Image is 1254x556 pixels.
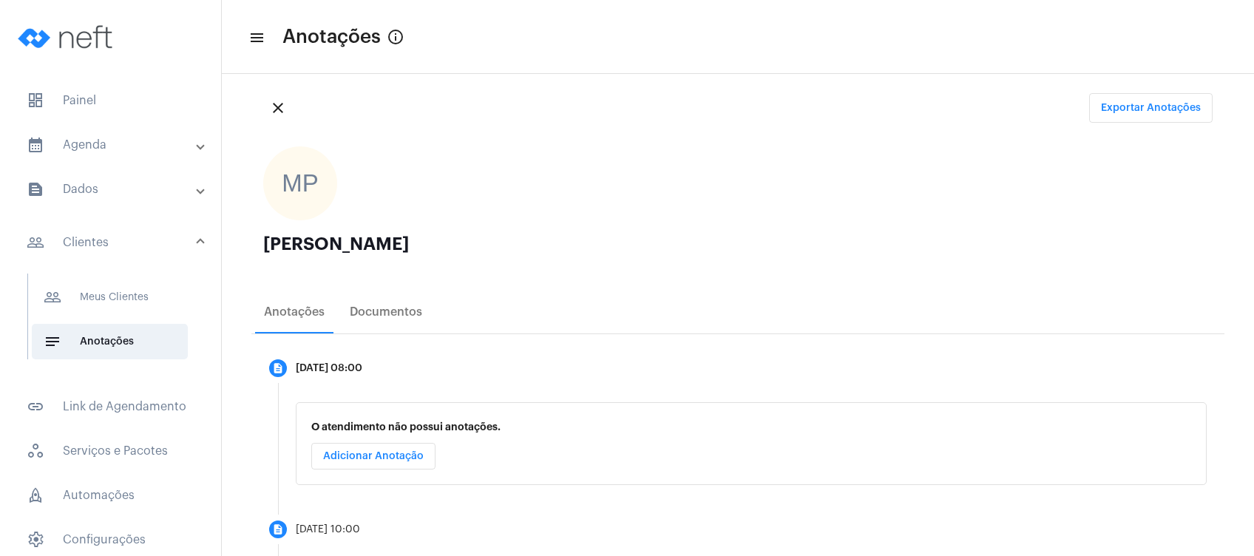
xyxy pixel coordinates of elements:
p: O atendimento não possui anotações. [311,421,1191,433]
mat-icon: sidenav icon [27,180,44,198]
mat-icon: sidenav icon [44,288,61,306]
div: sidenav iconClientes [9,266,221,380]
span: Meus Clientes [32,279,188,315]
mat-icon: close [269,99,287,117]
button: Exportar Anotações [1089,93,1213,123]
div: Anotações [264,305,325,319]
mat-icon: sidenav icon [27,234,44,251]
div: MP [263,146,337,220]
span: Exportar Anotações [1101,103,1201,113]
span: Serviços e Pacotes [15,433,206,469]
span: Anotações [32,324,188,359]
mat-panel-title: Dados [27,180,197,198]
mat-expansion-panel-header: sidenav iconClientes [9,219,221,266]
span: sidenav icon [27,486,44,504]
span: sidenav icon [27,92,44,109]
span: Painel [15,83,206,118]
span: Automações [15,478,206,513]
mat-icon: description [272,523,284,535]
div: [DATE] 08:00 [296,363,362,374]
span: sidenav icon [27,442,44,460]
span: Adicionar Anotação [323,451,424,461]
mat-icon: sidenav icon [248,29,263,47]
mat-icon: sidenav icon [44,333,61,350]
mat-icon: sidenav icon [27,136,44,154]
mat-expansion-panel-header: sidenav iconAgenda [9,127,221,163]
div: [PERSON_NAME] [263,235,1213,253]
span: sidenav icon [27,531,44,549]
mat-panel-title: Agenda [27,136,197,154]
img: logo-neft-novo-2.png [12,7,123,67]
mat-panel-title: Clientes [27,234,197,251]
div: Documentos [350,305,422,319]
mat-expansion-panel-header: sidenav iconDados [9,172,221,207]
span: Link de Agendamento [15,389,206,424]
div: [DATE] 10:00 [296,524,360,535]
button: Adicionar Anotação [311,443,435,469]
mat-icon: info_outlined [387,28,404,46]
mat-icon: description [272,362,284,374]
span: Anotações [282,25,381,49]
mat-icon: sidenav icon [27,398,44,416]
